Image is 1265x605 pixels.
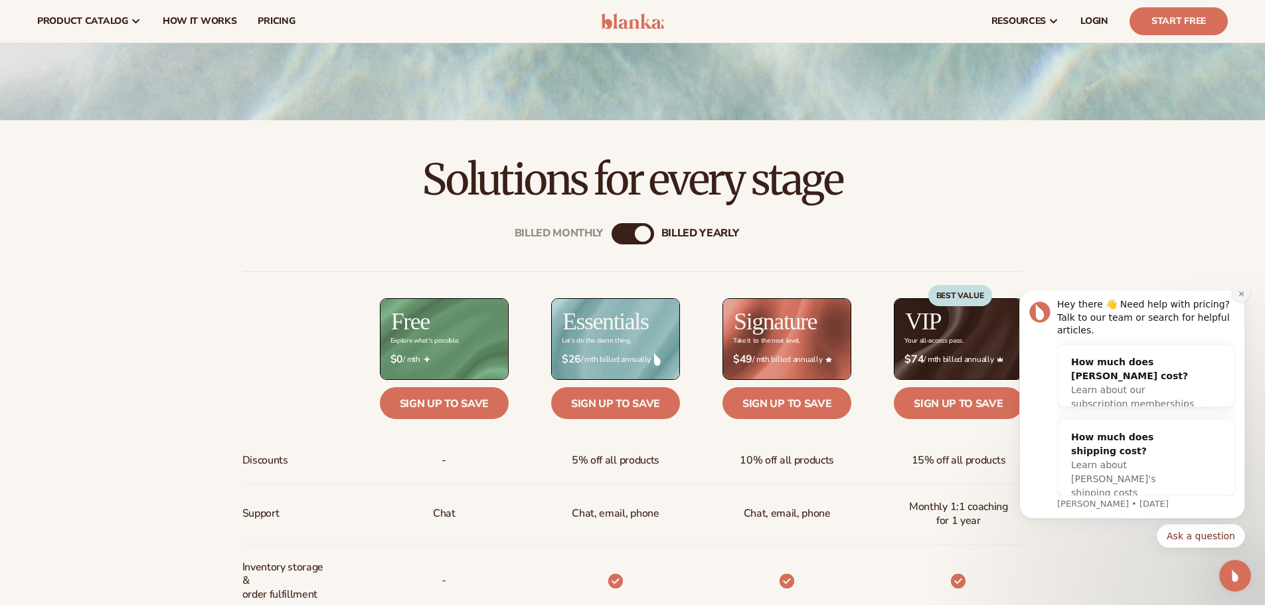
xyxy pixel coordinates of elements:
[258,16,295,27] span: pricing
[58,207,236,219] p: Message from Lee, sent 4w ago
[999,291,1265,556] iframe: Intercom notifications message
[442,568,446,593] p: -
[58,7,236,205] div: Message content
[163,16,237,27] span: How It Works
[733,353,752,366] strong: $49
[72,139,195,167] div: How much does shipping cost?
[904,353,1012,366] span: / mth billed annually
[562,309,649,333] h2: Essentials
[37,16,128,27] span: product catalog
[733,337,800,345] div: Take it to the next level.
[552,299,679,379] img: Essentials_BG_9050f826-5aa9-47d9-a362-757b82c62641.jpg
[562,353,581,366] strong: $26
[72,94,195,118] span: Learn about our subscription memberships
[740,448,834,473] span: 10% off all products
[654,353,661,365] img: drop.png
[601,13,664,29] img: logo
[904,495,1012,533] span: Monthly 1:1 coaching for 1 year
[390,337,459,345] div: Explore what's possible.
[380,387,509,419] a: Sign up to save
[37,157,1228,202] h2: Solutions for every stage
[72,169,156,207] span: Learn about [PERSON_NAME]'s shipping costs
[734,309,817,333] h2: Signature
[20,233,246,257] div: Quick reply options
[894,299,1022,379] img: VIP_BG_199964bd-3653-43bc-8a67-789d2d7717b9.jpg
[723,299,851,379] img: Signature_BG_eeb718c8-65ac-49e3-a4e5-327c6aa73146.jpg
[904,337,963,345] div: Your all-access pass.
[562,337,631,345] div: Let’s do the damn thing.
[442,448,446,473] span: -
[157,233,246,257] button: Quick reply: Ask a question
[825,357,832,363] img: Star_6.png
[1080,16,1108,27] span: LOGIN
[912,448,1006,473] span: 15% off all products
[572,448,659,473] span: 5% off all products
[391,309,430,333] h2: Free
[661,227,739,240] div: billed Yearly
[515,227,604,240] div: Billed Monthly
[58,129,209,220] div: How much does shipping cost?Learn about [PERSON_NAME]'s shipping costs
[58,7,236,46] div: Hey there 👋 Need help with pricing? Talk to our team or search for helpful articles.
[722,387,851,419] a: Sign up to save
[72,64,195,92] div: How much does [PERSON_NAME] cost?
[991,16,1046,27] span: resources
[380,299,508,379] img: free_bg.png
[1219,560,1251,592] iframe: Intercom live chat
[904,353,924,366] strong: $74
[433,501,456,526] p: Chat
[424,356,430,363] img: Free_Icon_bb6e7c7e-73f8-44bd-8ed0-223ea0fc522e.png
[894,387,1023,419] a: Sign up to save
[733,353,841,366] span: / mth billed annually
[744,501,831,526] span: Chat, email, phone
[242,448,288,473] span: Discounts
[562,353,669,366] span: / mth billed annually
[572,501,659,526] p: Chat, email, phone
[390,353,498,366] span: / mth
[30,11,51,32] img: Profile image for Lee
[58,54,209,131] div: How much does [PERSON_NAME] cost?Learn about our subscription memberships
[928,285,992,306] div: BEST VALUE
[905,309,941,333] h2: VIP
[997,356,1003,363] img: Crown_2d87c031-1b5a-4345-8312-a4356ddcde98.png
[551,387,680,419] a: Sign up to save
[390,353,403,366] strong: $0
[242,501,280,526] span: Support
[1130,7,1228,35] a: Start Free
